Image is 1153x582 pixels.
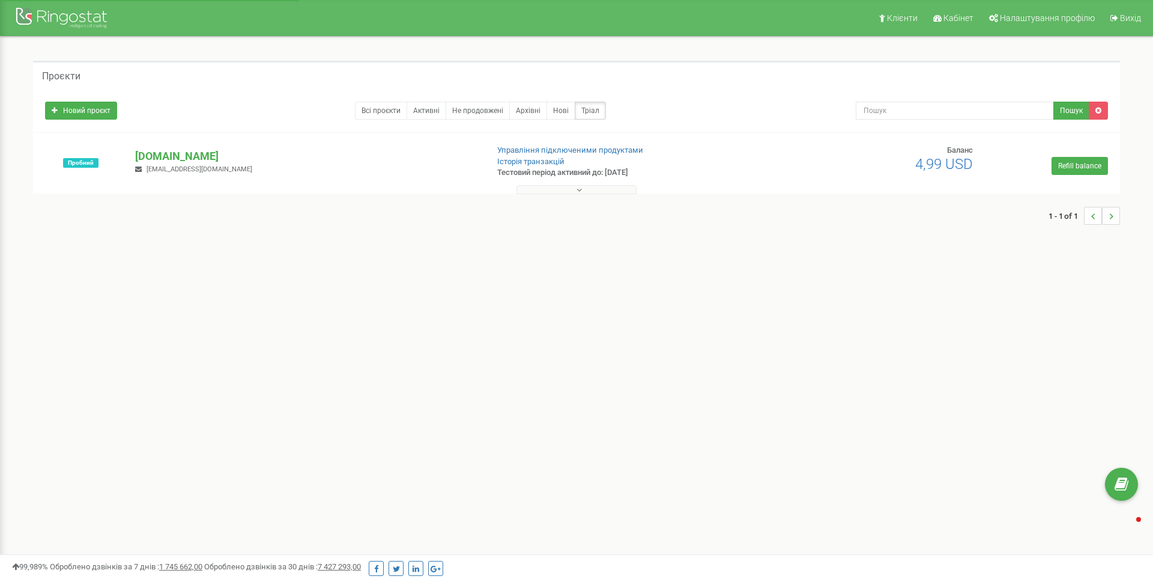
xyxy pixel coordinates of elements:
input: Пошук [856,102,1054,120]
span: Налаштування профілю [1000,13,1095,23]
span: [EMAIL_ADDRESS][DOMAIN_NAME] [147,165,252,173]
span: Клієнти [887,13,918,23]
a: Новий проєкт [45,102,117,120]
span: 4,99 USD [915,156,973,173]
span: Баланс [947,145,973,155]
p: [DOMAIN_NAME] [135,149,477,164]
u: 7 427 293,00 [318,562,361,571]
iframe: Intercom live chat [1112,514,1141,543]
a: Архівні [509,102,547,120]
a: Тріал [575,102,606,120]
a: Нові [546,102,575,120]
button: Пошук [1053,102,1089,120]
span: Оброблено дзвінків за 30 днів : [204,562,361,571]
span: 99,989% [12,562,48,571]
a: Історія транзакцій [497,157,564,166]
nav: ... [1049,195,1120,237]
h5: Проєкти [42,71,80,82]
u: 1 745 662,00 [159,562,202,571]
a: Управління підключеними продуктами [497,145,643,155]
a: Всі проєкти [355,102,407,120]
a: Не продовжені [446,102,510,120]
span: Оброблено дзвінків за 7 днів : [50,562,202,571]
img: Ringostat Logo [15,5,111,33]
a: Активні [407,102,446,120]
p: Тестовий період активний до: [DATE] [497,167,749,179]
span: Вихід [1120,13,1141,23]
span: 1 - 1 of 1 [1049,207,1084,225]
span: Пробний [63,158,98,168]
span: Кабінет [943,13,973,23]
a: Refill balance [1052,157,1108,175]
